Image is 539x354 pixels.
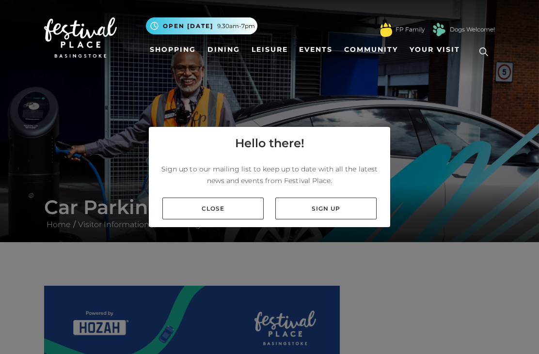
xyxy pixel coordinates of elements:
[248,41,292,59] a: Leisure
[406,41,469,59] a: Your Visit
[295,41,336,59] a: Events
[340,41,402,59] a: Community
[204,41,244,59] a: Dining
[44,17,117,58] img: Festival Place Logo
[162,198,264,219] a: Close
[410,45,460,55] span: Your Visit
[217,22,255,31] span: 9.30am-7pm
[163,22,213,31] span: Open [DATE]
[450,25,495,34] a: Dogs Welcome!
[396,25,425,34] a: FP Family
[146,17,257,34] button: Open [DATE] 9.30am-7pm
[235,135,304,152] h4: Hello there!
[157,163,382,186] p: Sign up to our mailing list to keep up to date with all the latest news and events from Festival ...
[275,198,377,219] a: Sign up
[146,41,200,59] a: Shopping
